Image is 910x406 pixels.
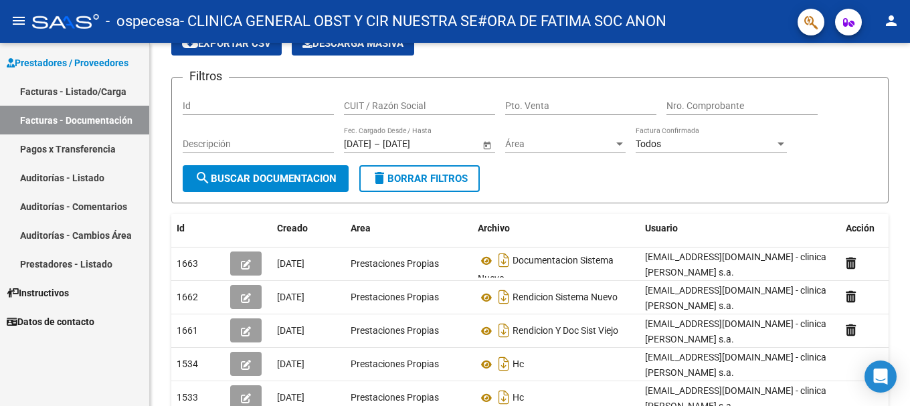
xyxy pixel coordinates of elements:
[351,258,439,269] span: Prestaciones Propias
[640,214,840,243] datatable-header-cell: Usuario
[351,292,439,302] span: Prestaciones Propias
[480,138,494,152] button: Open calendar
[177,258,198,269] span: 1663
[292,31,414,56] button: Descarga Masiva
[7,314,94,329] span: Datos de contacto
[177,223,185,233] span: Id
[495,320,513,341] i: Descargar documento
[277,223,308,233] span: Creado
[513,393,524,403] span: Hc
[277,359,304,369] span: [DATE]
[883,13,899,29] mat-icon: person
[180,7,666,36] span: - CLINICA GENERAL OBST Y CIR NUESTRA SE#ORA DE FATIMA SOC ANON
[840,214,907,243] datatable-header-cell: Acción
[11,13,27,29] mat-icon: menu
[277,258,304,269] span: [DATE]
[495,286,513,308] i: Descargar documento
[495,249,513,271] i: Descargar documento
[344,138,371,150] input: Start date
[195,173,337,185] span: Buscar Documentacion
[636,138,661,149] span: Todos
[277,392,304,403] span: [DATE]
[182,37,271,49] span: Exportar CSV
[177,325,198,336] span: 1661
[277,292,304,302] span: [DATE]
[359,165,480,192] button: Borrar Filtros
[478,256,614,284] span: Documentacion Sistema Nuevo
[513,359,524,370] span: Hc
[277,325,304,336] span: [DATE]
[195,170,211,186] mat-icon: search
[177,359,198,369] span: 1534
[177,392,198,403] span: 1533
[171,214,225,243] datatable-header-cell: Id
[351,392,439,403] span: Prestaciones Propias
[183,165,349,192] button: Buscar Documentacion
[645,318,826,344] span: [EMAIL_ADDRESS][DOMAIN_NAME] - clinica [PERSON_NAME] s.a.
[302,37,403,49] span: Descarga Masiva
[177,292,198,302] span: 1662
[371,170,387,186] mat-icon: delete
[7,56,128,70] span: Prestadores / Proveedores
[645,352,826,378] span: [EMAIL_ADDRESS][DOMAIN_NAME] - clinica [PERSON_NAME] s.a.
[272,214,345,243] datatable-header-cell: Creado
[345,214,472,243] datatable-header-cell: Area
[513,292,618,303] span: Rendicion Sistema Nuevo
[472,214,640,243] datatable-header-cell: Archivo
[351,223,371,233] span: Area
[171,31,282,56] button: Exportar CSV
[183,67,229,86] h3: Filtros
[7,286,69,300] span: Instructivos
[351,325,439,336] span: Prestaciones Propias
[495,353,513,375] i: Descargar documento
[478,223,510,233] span: Archivo
[864,361,897,393] div: Open Intercom Messenger
[645,285,826,311] span: [EMAIL_ADDRESS][DOMAIN_NAME] - clinica [PERSON_NAME] s.a.
[383,138,448,150] input: End date
[371,173,468,185] span: Borrar Filtros
[182,35,198,51] mat-icon: cloud_download
[351,359,439,369] span: Prestaciones Propias
[374,138,380,150] span: –
[645,223,678,233] span: Usuario
[846,223,875,233] span: Acción
[106,7,180,36] span: - ospecesa
[645,251,826,278] span: [EMAIL_ADDRESS][DOMAIN_NAME] - clinica [PERSON_NAME] s.a.
[513,326,618,336] span: Rendicion Y Doc Sist Viejo
[292,31,414,56] app-download-masive: Descarga masiva de comprobantes (adjuntos)
[505,138,614,150] span: Área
